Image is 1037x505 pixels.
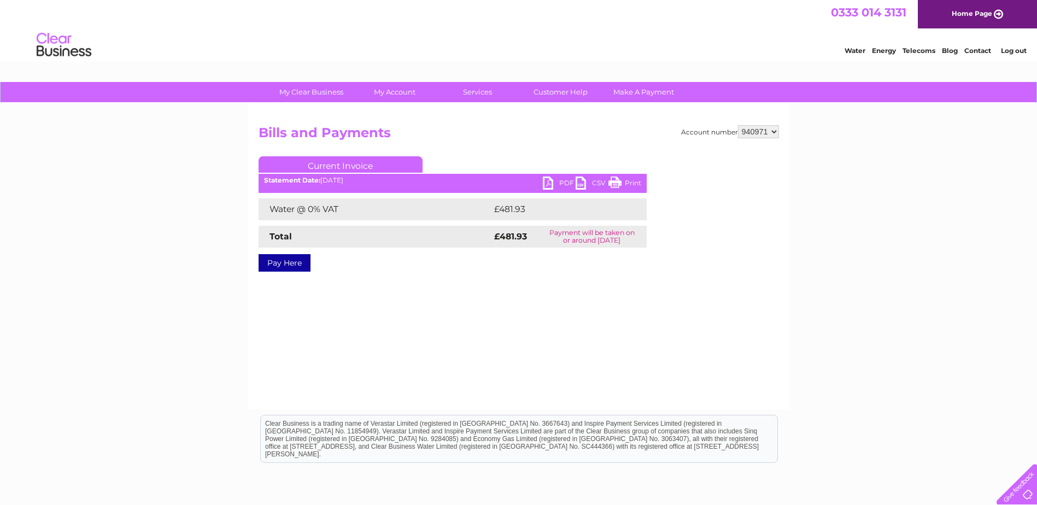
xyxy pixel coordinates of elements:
strong: Total [269,231,292,242]
a: 0333 014 3131 [831,5,906,19]
a: Current Invoice [259,156,423,173]
a: My Clear Business [266,82,356,102]
td: Payment will be taken on or around [DATE] [537,226,647,248]
a: Make A Payment [599,82,689,102]
a: PDF [543,177,576,192]
img: logo.png [36,28,92,62]
td: £481.93 [491,198,626,220]
a: CSV [576,177,608,192]
a: Services [432,82,523,102]
a: My Account [349,82,440,102]
a: Print [608,177,641,192]
a: Customer Help [515,82,606,102]
a: Water [845,46,865,55]
td: Water @ 0% VAT [259,198,491,220]
div: Account number [681,125,779,138]
a: Energy [872,46,896,55]
h2: Bills and Payments [259,125,779,146]
a: Pay Here [259,254,310,272]
b: Statement Date: [264,176,320,184]
a: Blog [942,46,958,55]
div: [DATE] [259,177,647,184]
div: Clear Business is a trading name of Verastar Limited (registered in [GEOGRAPHIC_DATA] No. 3667643... [261,6,777,53]
a: Log out [1001,46,1027,55]
strong: £481.93 [494,231,527,242]
a: Contact [964,46,991,55]
a: Telecoms [903,46,935,55]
